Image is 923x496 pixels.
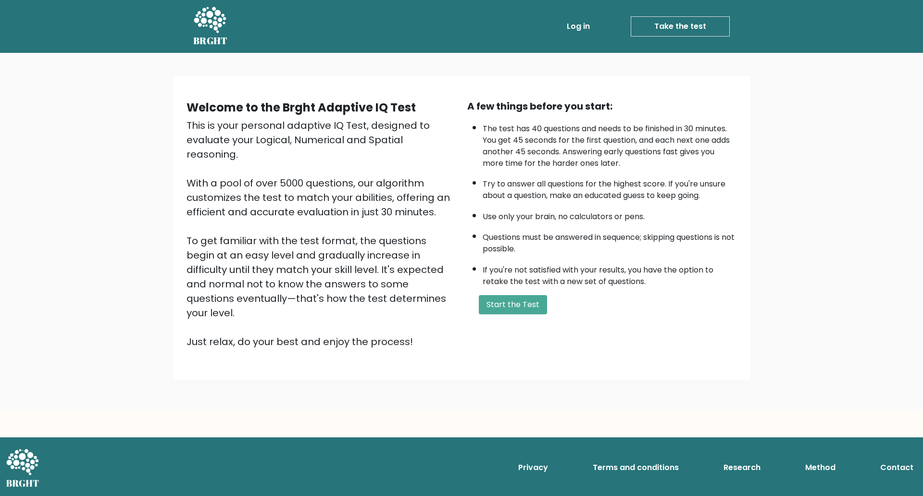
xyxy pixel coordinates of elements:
h5: BRGHT [193,35,228,47]
a: Terms and conditions [589,458,683,477]
a: Take the test [631,16,730,37]
li: If you're not satisfied with your results, you have the option to retake the test with a new set ... [483,260,736,287]
div: A few things before you start: [467,99,736,113]
li: Use only your brain, no calculators or pens. [483,206,736,223]
a: Privacy [514,458,552,477]
a: Research [720,458,764,477]
a: Method [801,458,839,477]
button: Start the Test [479,295,547,314]
li: The test has 40 questions and needs to be finished in 30 minutes. You get 45 seconds for the firs... [483,118,736,169]
li: Try to answer all questions for the highest score. If you're unsure about a question, make an edu... [483,174,736,201]
a: Log in [563,17,594,36]
div: This is your personal adaptive IQ Test, designed to evaluate your Logical, Numerical and Spatial ... [187,118,456,349]
b: Welcome to the Brght Adaptive IQ Test [187,99,416,115]
a: Contact [876,458,917,477]
li: Questions must be answered in sequence; skipping questions is not possible. [483,227,736,255]
a: BRGHT [193,4,228,49]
